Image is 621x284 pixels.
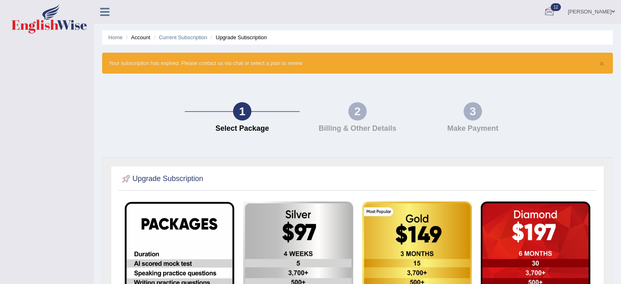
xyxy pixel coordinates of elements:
[189,125,296,133] h4: Select Package
[124,34,150,41] li: Account
[348,102,367,121] div: 2
[159,34,207,40] a: Current Subscription
[419,125,526,133] h4: Make Payment
[108,34,123,40] a: Home
[209,34,267,41] li: Upgrade Subscription
[102,53,613,74] div: Your subscription has expired. Please contact us via chat or select a plan to renew
[120,173,203,185] h2: Upgrade Subscription
[233,102,251,121] div: 1
[304,125,411,133] h4: Billing & Other Details
[551,3,561,11] span: 12
[464,102,482,121] div: 3
[599,59,604,68] button: ×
